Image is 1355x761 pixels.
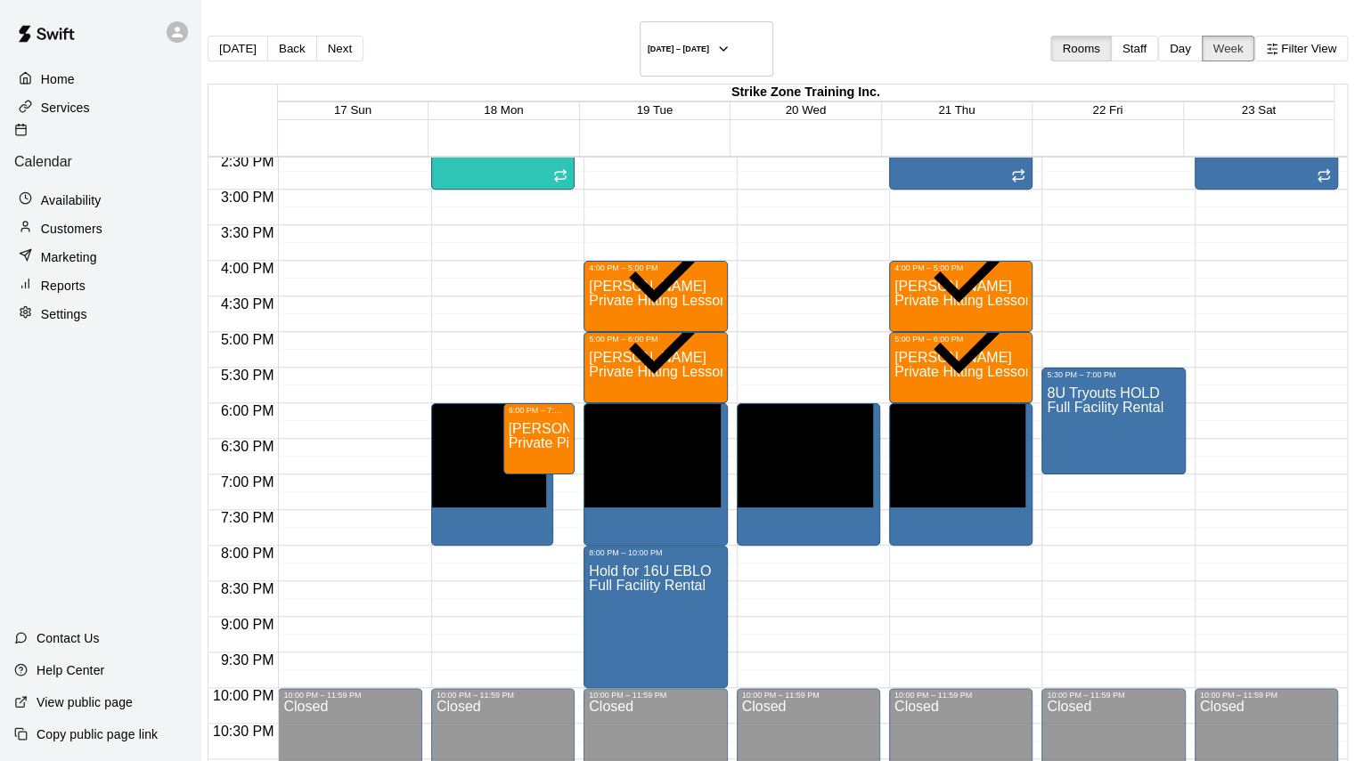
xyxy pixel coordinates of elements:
div: 5:00 PM – 6:00 PM: Giulio Nardi [584,332,727,403]
p: Home [41,70,75,88]
span: 10:30 PM [208,724,278,739]
a: Calendar [14,123,186,184]
span: 3:00 PM [216,190,279,205]
a: Marketing [14,244,186,271]
button: 17 Sun [334,103,371,117]
p: Marketing [41,248,97,266]
span: Private Hitting Lesson [589,293,728,308]
span: All customers have paid [614,274,721,399]
div: 6:00 PM – 8:00 PM: Pre-Tryout Clinic [584,403,727,546]
p: Help Center [37,661,104,679]
div: 5:00 PM – 6:00 PM [589,335,722,344]
span: 4:30 PM [216,296,279,312]
span: 6:00 PM [216,403,279,418]
span: 5:30 PM [216,368,279,383]
button: Day [1158,36,1203,61]
button: Rooms [1050,36,1111,61]
p: Contact Us [37,629,100,647]
div: 8:00 PM – 10:00 PM [589,548,722,557]
span: 4:00 PM [216,261,279,276]
a: Availability [14,187,186,214]
p: Settings [41,305,87,323]
span: Private Hitting Lesson [589,364,728,379]
button: 18 Mon [484,103,523,117]
div: 5:00 PM – 6:00 PM: Brayden Catton [889,332,1033,403]
button: [DATE] – [DATE] [640,21,773,77]
p: Reports [41,277,86,295]
button: 20 Wed [785,103,826,117]
span: All customers have paid [614,203,721,328]
span: 8:30 PM [216,581,279,596]
span: Full Facility Rental [1047,400,1163,415]
button: Staff [1111,36,1158,61]
span: 9:30 PM [216,652,279,668]
p: Calendar [14,154,186,170]
div: Strike Zone Training Inc. [278,85,1334,101]
button: [DATE] [208,36,268,61]
button: 19 Tue [636,103,673,117]
button: 21 Thu [938,103,975,117]
button: 23 Sat [1241,103,1276,117]
span: 2:30 PM [216,154,279,169]
span: Full Facility Rental [589,578,706,593]
div: 10:00 PM – 11:59 PM [894,691,1027,700]
span: 3:30 PM [216,225,279,240]
span: All customers have paid [918,203,1025,328]
span: Recurring event [553,170,567,185]
a: Services [14,94,186,121]
h6: [DATE] – [DATE] [648,45,709,53]
span: 6:30 PM [216,439,279,454]
span: 10:00 PM [208,688,278,703]
div: 6:00 PM – 8:00 PM: PreTryout Clinic [889,403,1033,546]
button: Back [267,36,317,61]
div: 4:00 PM – 5:00 PM: Lucas Schooley [889,261,1033,332]
span: All customers have paid [918,274,1025,399]
a: Customers [14,215,186,242]
button: Next [316,36,363,61]
div: Calendar [14,123,186,170]
div: 5:30 PM – 7:00 PM: 8U Tryouts HOLD [1041,368,1185,474]
span: 7:00 PM [216,474,279,490]
p: Customers [41,220,102,238]
div: 10:00 PM – 11:59 PM [437,691,569,700]
button: Week [1202,36,1255,61]
a: Reports [14,272,186,299]
span: Recurring event [1317,170,1331,185]
div: 4:00 PM – 5:00 PM [894,263,1027,272]
p: Availability [41,191,102,209]
a: Settings [14,301,186,328]
span: 8:00 PM [216,546,279,561]
div: 6:00 PM – 8:00 PM: PreTryout Clinic [431,403,553,546]
span: 9:00 PM [216,617,279,632]
p: Copy public page link [37,725,158,743]
div: 10:00 PM – 11:59 PM [1047,691,1180,700]
div: 10:00 PM – 11:59 PM [589,691,722,700]
div: 6:00 PM – 8:00 PM: Pre-Tryout Clinic [737,403,880,546]
button: 22 Fri [1092,103,1122,117]
p: Services [41,99,90,117]
p: View public page [37,693,133,711]
a: Home [14,66,186,93]
span: 7:30 PM [216,510,279,525]
div: 5:30 PM – 7:00 PM [1047,370,1180,379]
div: 8:00 PM – 10:00 PM: Hold for 16U EBLO [584,546,727,688]
span: Private Hitting Lesson [894,364,1033,379]
div: 10:00 PM – 11:59 PM [283,691,416,700]
div: 10:00 PM – 11:59 PM [742,691,875,700]
span: Private Hitting Lesson [894,293,1033,308]
div: 6:00 PM – 7:00 PM: Rowan Osborne [503,403,575,474]
span: Recurring event [1011,170,1025,185]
